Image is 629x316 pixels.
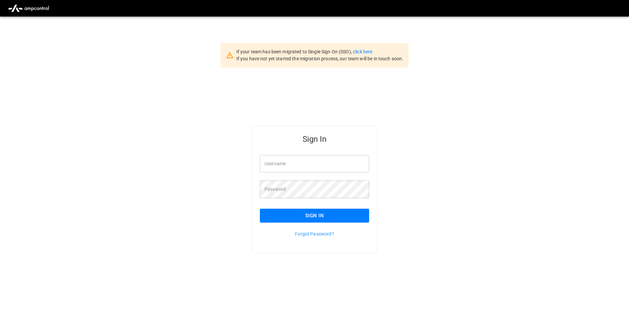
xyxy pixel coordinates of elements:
[260,231,369,237] p: Forgot Password?
[353,49,373,54] a: click here.
[260,209,369,223] button: Sign In
[5,2,52,15] img: ampcontrol.io logo
[236,56,404,61] span: If you have not yet started the migration process, our team will be in touch soon.
[260,134,369,144] h5: Sign In
[236,49,353,54] span: If your team has been migrated to Single Sign On (SSO),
